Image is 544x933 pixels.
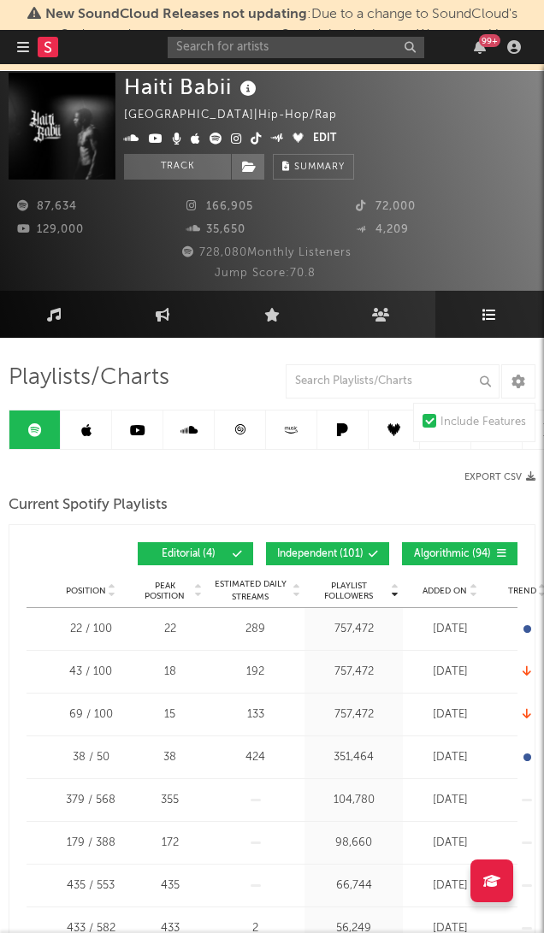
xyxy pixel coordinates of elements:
span: New SoundCloud Releases not updating [45,8,307,21]
button: Independent(101) [266,542,389,565]
div: Haiti Babii [124,73,261,101]
span: Playlist Followers [309,581,388,601]
div: 15 [138,706,202,723]
div: 22 [138,621,202,638]
div: 192 [210,664,300,681]
div: [DATE] [407,792,493,809]
div: 43 / 100 [52,664,129,681]
button: Export CSV [464,472,535,482]
div: [DATE] [407,706,493,723]
span: Summary [294,162,345,172]
span: : Due to a change to SoundCloud's system, Sodatone does not have any recent Soundcloud releases. ... [10,8,534,62]
div: 172 [138,835,202,852]
div: 435 / 553 [52,877,129,895]
div: 757,472 [309,621,399,638]
span: Editorial ( 4 ) [149,549,228,559]
div: [DATE] [407,664,493,681]
div: [DATE] [407,749,493,766]
div: [DATE] [407,835,493,852]
span: Current Spotify Playlists [9,495,168,516]
div: [GEOGRAPHIC_DATA] | Hip-Hop/Rap [124,105,357,126]
div: 351,464 [309,749,399,766]
button: 99+ [474,40,486,54]
span: 72,000 [356,201,416,212]
div: 757,472 [309,706,399,723]
span: Peak Position [138,581,192,601]
span: Added On [423,586,467,596]
div: 38 [138,749,202,766]
span: 35,650 [186,224,245,235]
div: 179 / 388 [52,835,129,852]
span: 129,000 [17,224,84,235]
div: Include Features [441,412,526,433]
span: 87,634 [17,201,77,212]
div: [DATE] [407,877,493,895]
button: Summary [273,154,354,180]
div: 133 [210,706,300,723]
button: Track [124,154,231,180]
span: 166,905 [186,201,253,212]
div: 355 [138,792,202,809]
div: 379 / 568 [52,792,129,809]
div: 757,472 [309,664,399,681]
span: Position [66,586,106,596]
div: 66,744 [309,877,399,895]
span: Algorithmic ( 94 ) [413,549,492,559]
span: Estimated Daily Streams [210,578,290,604]
div: [DATE] [407,621,493,638]
span: 4,209 [356,224,409,235]
div: 99 + [479,34,500,47]
div: 69 / 100 [52,706,129,723]
input: Search Playlists/Charts [286,364,500,399]
button: Edit [313,129,336,150]
div: 18 [138,664,202,681]
span: Trend [508,586,536,596]
div: 98,660 [309,835,399,852]
div: 104,780 [309,792,399,809]
span: Jump Score: 70.8 [215,268,316,279]
div: 424 [210,749,300,766]
input: Search for artists [168,37,424,58]
span: Playlists/Charts [9,368,169,388]
span: 728,080 Monthly Listeners [180,247,352,258]
button: Algorithmic(94) [402,542,517,565]
button: Editorial(4) [138,542,253,565]
span: Independent ( 101 ) [277,549,364,559]
div: 289 [210,621,300,638]
div: 38 / 50 [52,749,129,766]
div: 435 [138,877,202,895]
div: 22 / 100 [52,621,129,638]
